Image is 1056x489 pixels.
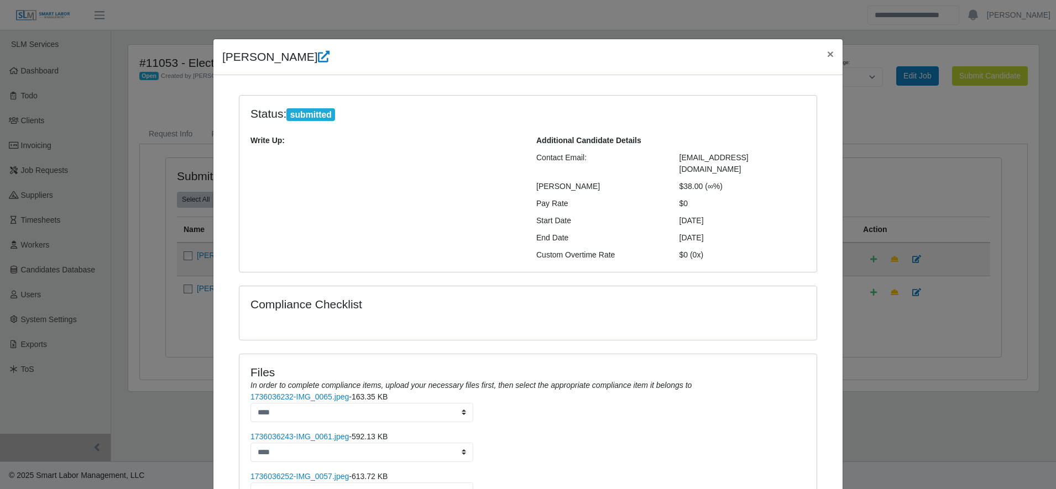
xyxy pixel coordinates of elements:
[250,136,285,145] b: Write Up:
[352,392,388,401] span: 163.35 KB
[671,181,814,192] div: $38.00 (∞%)
[528,215,671,227] div: Start Date
[250,381,692,390] i: In order to complete compliance items, upload your necessary files first, then select the appropr...
[528,198,671,209] div: Pay Rate
[286,108,335,122] span: submitted
[536,136,641,145] b: Additional Candidate Details
[528,181,671,192] div: [PERSON_NAME]
[671,198,814,209] div: $0
[250,107,663,122] h4: Status:
[679,153,749,173] span: [EMAIL_ADDRESS][DOMAIN_NAME]
[671,215,814,227] div: [DATE]
[352,432,388,441] span: 592.13 KB
[250,297,615,311] h4: Compliance Checklist
[679,233,704,242] span: [DATE]
[827,48,834,60] span: ×
[250,391,806,422] li: -
[250,432,349,441] a: 1736036243-IMG_0061.jpeg
[528,249,671,261] div: Custom Overtime Rate
[250,365,806,379] h4: Files
[250,392,349,401] a: 1736036232-IMG_0065.jpeg
[222,48,330,66] h4: [PERSON_NAME]
[679,250,704,259] span: $0 (0x)
[818,39,843,69] button: Close
[528,232,671,244] div: End Date
[250,431,806,462] li: -
[528,152,671,175] div: Contact Email:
